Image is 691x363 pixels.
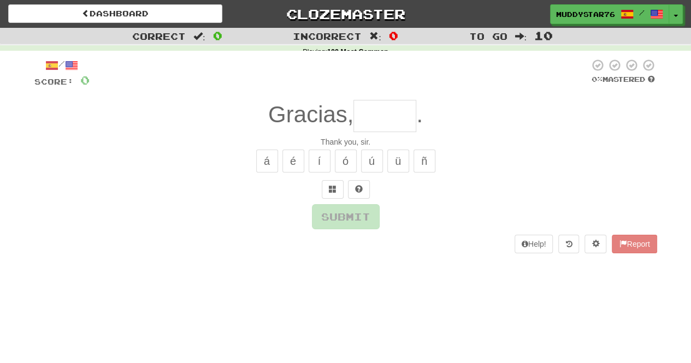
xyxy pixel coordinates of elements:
span: Score: [34,77,74,86]
span: 0 [80,73,90,87]
a: Dashboard [8,4,222,23]
span: 0 [213,29,222,42]
span: Gracias, [268,102,353,127]
span: . [416,102,423,127]
div: / [34,58,90,72]
strong: 100 Most Common [327,48,388,56]
span: : [515,32,527,41]
span: MuddyStar76 [556,9,615,19]
span: To go [469,31,507,41]
a: Clozemaster [239,4,453,23]
button: ü [387,150,409,172]
span: 0 % [592,75,603,84]
button: í [309,150,330,172]
button: Single letter hint - you only get 1 per sentence and score half the points! alt+h [348,180,370,199]
button: Round history (alt+y) [558,235,579,253]
button: á [256,150,278,172]
div: Mastered [589,75,657,85]
span: 10 [534,29,553,42]
button: Help! [515,235,553,253]
button: Submit [312,204,380,229]
div: Thank you, sir. [34,136,657,147]
span: : [369,32,381,41]
button: Switch sentence to multiple choice alt+p [322,180,344,199]
span: : [193,32,205,41]
a: MuddyStar76 / [550,4,669,24]
span: 0 [389,29,398,42]
button: é [282,150,304,172]
button: Report [612,235,657,253]
button: ó [335,150,357,172]
button: ú [361,150,383,172]
span: / [639,9,645,16]
button: ñ [414,150,435,172]
span: Correct [132,31,186,41]
span: Incorrect [293,31,362,41]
